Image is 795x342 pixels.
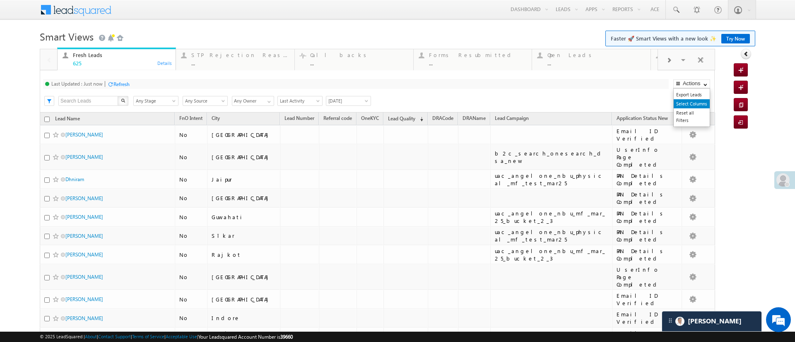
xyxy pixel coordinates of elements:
a: Referral code [319,114,356,124]
a: [DATE] [326,96,371,106]
div: Owner Filter [232,96,273,106]
div: Jaipur [212,176,276,183]
input: Check all records [44,117,50,122]
div: Chat with us now [43,43,139,54]
div: No [179,153,203,161]
span: (sorted descending) [417,116,423,122]
a: Lead Number [280,114,318,124]
div: Guwahati [212,213,276,221]
div: No [179,251,203,258]
span: OneKYC [361,115,379,121]
div: ... [310,60,408,66]
div: Email ID Verified [617,311,678,325]
img: Carter [675,317,684,326]
a: [PERSON_NAME] [65,132,103,138]
div: No [179,176,203,183]
div: No [179,131,203,139]
a: Any Stage [133,96,178,106]
a: [PERSON_NAME] [65,195,103,201]
div: uac_angelone_nbu_mf_mar_25_bucket_2_3 [495,247,609,262]
a: Export Leads [674,90,710,99]
span: [DATE] [326,97,368,105]
a: FnO Intent [175,114,207,124]
div: [GEOGRAPHIC_DATA] [212,296,276,303]
div: ... [547,60,646,66]
a: [PERSON_NAME] [65,315,103,321]
span: City [212,115,220,121]
div: No [179,194,203,202]
div: No [179,213,203,221]
input: Type to Search [232,96,274,106]
div: Sīkar [212,232,276,239]
span: Carter [688,317,742,325]
div: Details [157,59,173,67]
a: Forms Resubmitted... [413,49,532,70]
a: Try Now [721,34,750,43]
a: About [85,334,97,339]
div: Fresh Leads [73,52,171,58]
a: Select Columns [674,99,710,108]
a: Application Status New [612,114,672,124]
div: Refresh [113,81,130,87]
a: DRAName [458,114,490,124]
div: ... [191,60,289,66]
img: d_60004797649_company_0_60004797649 [14,43,35,54]
div: PAN Details Completed [617,210,678,225]
img: carter-drag [667,317,674,324]
a: Last Activity [277,96,323,106]
a: OneKYC [357,114,383,124]
a: Contact Support [98,334,131,339]
div: Email ID Verified [617,292,678,307]
div: uac_angelone_nbu_physical_mf_test_mar25 [495,228,609,243]
div: No [179,296,203,303]
div: [GEOGRAPHIC_DATA] [212,153,276,161]
em: Start Chat [113,255,150,266]
div: Minimize live chat window [136,4,156,24]
span: Last Activity [278,97,320,105]
div: Last Updated : Just now [51,81,103,87]
a: Terms of Service [132,334,164,339]
div: Open Leads [547,52,646,58]
div: Forms Resubmitted [429,52,527,58]
a: DRACode [428,114,458,124]
span: DRAName [463,115,486,121]
span: Lead Number [284,115,314,121]
a: [PERSON_NAME] [65,233,103,239]
a: [PERSON_NAME] [65,154,103,160]
span: DRACode [432,115,453,121]
div: uac_angelone_nbu_mf_mar_25_bucket_2_3 [495,210,609,225]
a: STP Rejection Reason... [176,49,295,70]
a: [PERSON_NAME] [65,274,103,280]
div: 625 [73,60,171,66]
div: No [179,273,203,281]
a: Reset all Filters [674,108,710,125]
a: Dhniram [65,176,84,182]
span: Lead Campaign [495,115,529,121]
div: uac_angelone_nbu_physical_mf_test_mar25 [495,172,609,187]
span: Referral code [323,115,352,121]
a: Show All Items [263,96,273,105]
span: © 2025 LeadSquared | | | | | [40,333,293,341]
a: Call backs... [294,49,414,70]
button: Actions [673,79,710,88]
span: Your Leadsquared Account Number is [198,334,293,340]
a: Any Source [183,96,228,106]
div: Email ID Verified [617,127,678,142]
a: Lead Campaign [491,114,533,124]
div: b2c_search_onesearch_dsa_new [495,150,609,165]
div: Indore [212,314,276,322]
a: [PERSON_NAME] [65,214,103,220]
div: PAN Details Completed [617,191,678,206]
div: No [179,232,203,239]
span: Smart Views [40,30,94,43]
div: [GEOGRAPHIC_DATA] [212,194,276,202]
div: STP Rejection Reason [191,52,289,58]
a: Open Leads... [532,49,651,70]
div: PAN Details Completed [617,228,678,243]
div: Lead Stage Filter [133,96,178,106]
div: PAN Details Completed [617,247,678,262]
a: [PERSON_NAME] [65,251,103,258]
div: UserInfo Page Completed [617,146,678,168]
div: UserInfo Page Completed [617,266,678,288]
div: [GEOGRAPHIC_DATA] [212,273,276,281]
